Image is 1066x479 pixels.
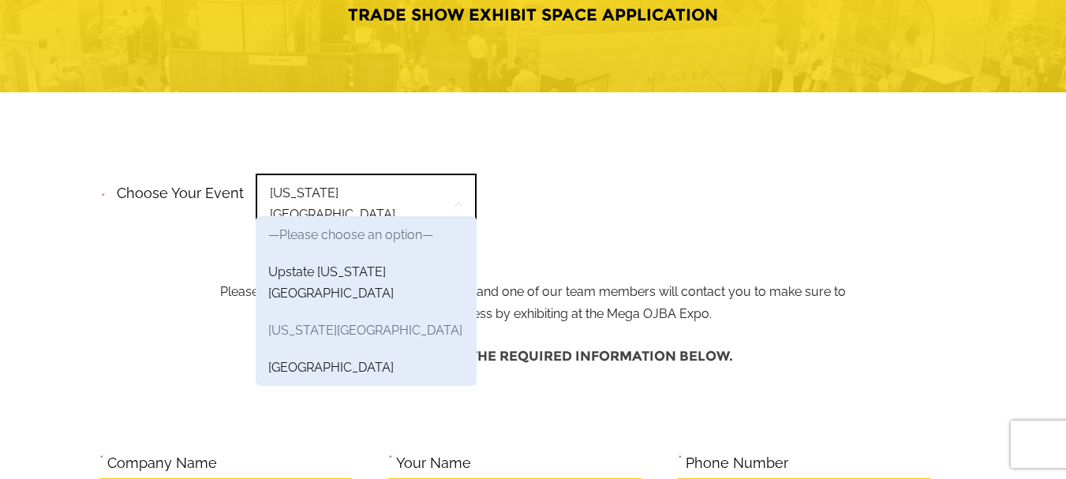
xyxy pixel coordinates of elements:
label: Choose your event [107,171,244,206]
a: Upstate [US_STATE][GEOGRAPHIC_DATA] [256,253,477,312]
a: [GEOGRAPHIC_DATA] [256,349,477,386]
h4: Please complete the required information below. [99,341,967,372]
label: Company Name [107,451,217,476]
label: Your Name [396,451,471,476]
a: [US_STATE][GEOGRAPHIC_DATA] [256,312,477,349]
span: [US_STATE][GEOGRAPHIC_DATA] [256,174,477,234]
a: —Please choose an option— [256,216,477,253]
p: Please fill and submit the information below and one of our team members will contact you to make... [208,180,858,325]
label: Phone Number [686,451,788,476]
